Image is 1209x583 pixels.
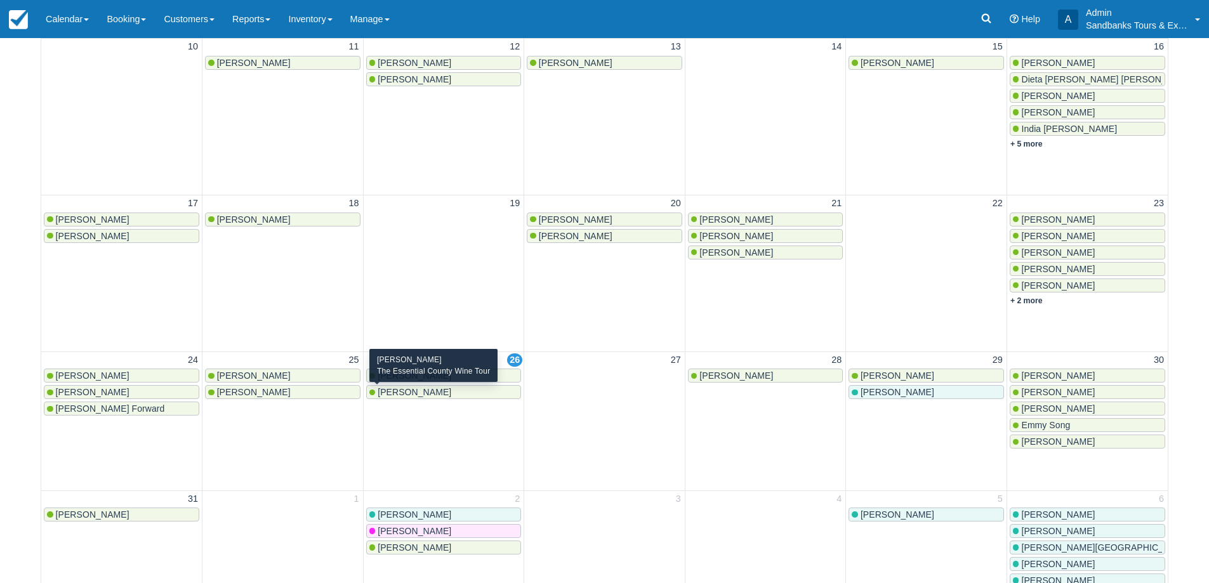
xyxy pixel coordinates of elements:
[699,214,773,225] span: [PERSON_NAME]
[1021,74,1194,84] span: Dieta [PERSON_NAME] [PERSON_NAME]
[861,370,934,381] span: [PERSON_NAME]
[1021,58,1095,68] span: [PERSON_NAME]
[699,247,773,258] span: [PERSON_NAME]
[668,40,684,54] a: 13
[366,508,522,521] a: [PERSON_NAME]
[56,231,129,241] span: [PERSON_NAME]
[366,72,522,86] a: [PERSON_NAME]
[527,213,682,226] a: [PERSON_NAME]
[377,365,490,377] div: The Essential County Wine Tour
[1010,72,1165,86] a: Dieta [PERSON_NAME] [PERSON_NAME]
[1010,385,1165,399] a: [PERSON_NAME]
[205,213,360,226] a: [PERSON_NAME]
[1010,296,1043,305] a: + 2 more
[1021,387,1095,397] span: [PERSON_NAME]
[990,197,1005,211] a: 22
[539,231,612,241] span: [PERSON_NAME]
[366,385,522,399] a: [PERSON_NAME]
[1010,402,1165,416] a: [PERSON_NAME]
[1021,14,1040,24] span: Help
[185,40,201,54] a: 10
[1021,370,1095,381] span: [PERSON_NAME]
[1010,213,1165,226] a: [PERSON_NAME]
[1010,229,1165,243] a: [PERSON_NAME]
[1010,122,1165,136] a: India [PERSON_NAME]
[1021,91,1095,101] span: [PERSON_NAME]
[378,509,451,520] span: [PERSON_NAME]
[1058,10,1078,30] div: A
[1010,246,1165,259] a: [PERSON_NAME]
[9,10,28,29] img: checkfront-main-nav-mini-logo.png
[1010,435,1165,449] a: [PERSON_NAME]
[1010,540,1165,554] a: [PERSON_NAME][GEOGRAPHIC_DATA]
[1010,15,1019,23] i: Help
[1086,19,1187,32] p: Sandbanks Tours & Experiences
[1021,280,1095,291] span: [PERSON_NAME]
[527,56,682,70] a: [PERSON_NAME]
[1021,420,1070,430] span: Emmy Song
[352,492,362,506] a: 1
[507,40,522,54] a: 12
[688,229,843,243] a: [PERSON_NAME]
[1010,508,1165,521] a: [PERSON_NAME]
[378,74,451,84] span: [PERSON_NAME]
[1010,262,1165,276] a: [PERSON_NAME]
[366,524,522,538] a: [PERSON_NAME]
[347,40,362,54] a: 11
[1021,559,1095,569] span: [PERSON_NAME]
[378,542,451,553] span: [PERSON_NAME]
[1010,524,1165,538] a: [PERSON_NAME]
[539,214,612,225] span: [PERSON_NAME]
[699,370,773,381] span: [PERSON_NAME]
[185,197,201,211] a: 17
[849,56,1004,70] a: [PERSON_NAME]
[1021,247,1095,258] span: [PERSON_NAME]
[217,58,291,68] span: [PERSON_NAME]
[688,369,843,383] a: [PERSON_NAME]
[1010,56,1165,70] a: [PERSON_NAME]
[347,197,362,211] a: 18
[1010,369,1165,383] a: [PERSON_NAME]
[1021,509,1095,520] span: [PERSON_NAME]
[849,385,1004,399] a: [PERSON_NAME]
[56,403,165,414] span: [PERSON_NAME] Forward
[539,58,612,68] span: [PERSON_NAME]
[861,58,934,68] span: [PERSON_NAME]
[861,387,934,397] span: [PERSON_NAME]
[861,509,934,520] span: [PERSON_NAME]
[834,492,844,506] a: 4
[56,214,129,225] span: [PERSON_NAME]
[849,508,1004,521] a: [PERSON_NAME]
[507,197,522,211] a: 19
[377,354,490,365] div: [PERSON_NAME]
[995,492,1005,506] a: 5
[1021,403,1095,414] span: [PERSON_NAME]
[990,40,1005,54] a: 15
[1151,353,1166,367] a: 30
[1151,40,1166,54] a: 16
[217,387,291,397] span: [PERSON_NAME]
[44,213,199,226] a: [PERSON_NAME]
[1021,526,1095,536] span: [PERSON_NAME]
[185,353,201,367] a: 24
[849,369,1004,383] a: [PERSON_NAME]
[205,369,360,383] a: [PERSON_NAME]
[366,56,522,70] a: [PERSON_NAME]
[829,353,844,367] a: 28
[366,369,522,383] a: [PERSON_NAME]
[1010,418,1165,432] a: Emmy Song
[1010,89,1165,103] a: [PERSON_NAME]
[44,508,199,521] a: [PERSON_NAME]
[1021,124,1117,134] span: India [PERSON_NAME]
[1021,231,1095,241] span: [PERSON_NAME]
[44,402,199,416] a: [PERSON_NAME] Forward
[668,353,684,367] a: 27
[1021,542,1188,553] span: [PERSON_NAME][GEOGRAPHIC_DATA]
[1151,197,1166,211] a: 23
[44,385,199,399] a: [PERSON_NAME]
[217,370,291,381] span: [PERSON_NAME]
[1086,6,1187,19] p: Admin
[688,213,843,226] a: [PERSON_NAME]
[673,492,684,506] a: 3
[44,229,199,243] a: [PERSON_NAME]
